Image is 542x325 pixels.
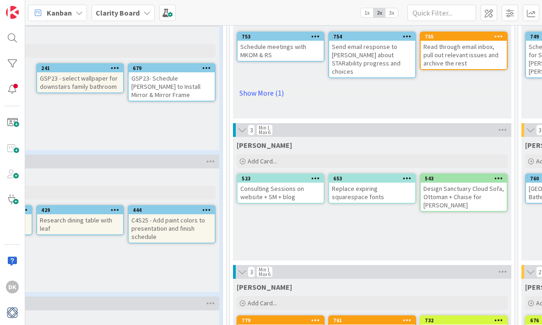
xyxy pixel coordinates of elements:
div: 755 [425,33,507,40]
b: Clarity Board [96,8,140,17]
div: 429 [41,207,123,213]
div: 543 [425,175,507,182]
span: 3x [385,8,398,17]
div: 755 [421,32,507,41]
div: 523 [242,175,324,182]
div: 761 [333,317,415,324]
div: 653 [333,175,415,182]
div: 754 [329,32,415,41]
div: 241GSP23 - select wallpaper for downstairs family bathroom [37,64,123,92]
img: Visit kanbanzone.com [6,6,19,19]
div: 732 [425,317,507,324]
div: 679 [133,65,215,71]
div: GSP23- Schedule [PERSON_NAME] to Install Mirror & Mirror Frame [129,72,215,101]
div: 429 [37,206,123,214]
span: 1x [361,8,373,17]
div: Schedule meetings with MKOM & RS [238,41,324,61]
span: 3 [248,266,255,277]
img: avatar [6,306,19,319]
div: Research dining table with leaf [37,214,123,234]
div: Max 6 [259,130,271,135]
div: 761 [329,316,415,325]
div: 653Replace expiring squarespace fonts [329,174,415,203]
div: 679GSP23- Schedule [PERSON_NAME] to Install Mirror & Mirror Frame [129,64,215,101]
div: Min 1 [259,267,270,272]
div: 732 [421,316,507,325]
div: 444 [133,207,215,213]
div: GSP23 - select wallpaper for downstairs family bathroom [37,72,123,92]
div: Design Sanctuary Cloud Sofa, Ottoman + Chaise for [PERSON_NAME] [421,183,507,211]
div: 523 [238,174,324,183]
div: DK [6,281,19,293]
div: 754Send email response to [PERSON_NAME] about STARability progress and choices [329,32,415,77]
div: 754 [333,33,415,40]
div: 753Schedule meetings with MKOM & RS [238,32,324,61]
div: 444C4S25 - Add paint colors to presentation and finish schedule [129,206,215,243]
div: 779 [238,316,324,325]
div: 753 [238,32,324,41]
div: C4S25 - Add paint colors to presentation and finish schedule [129,214,215,243]
a: Show More (1) [237,86,508,100]
div: 523Consulting Sessions on website + SM + blog [238,174,324,203]
div: 429Research dining table with leaf [37,206,123,234]
span: Add Card... [248,157,277,165]
span: 3 [248,125,255,135]
input: Quick Filter... [407,5,476,21]
span: Philip [237,282,292,292]
div: 444 [129,206,215,214]
div: 241 [41,65,123,71]
div: Read through email inbox, pull out relevant issues and archive the rest [421,41,507,69]
div: 755Read through email inbox, pull out relevant issues and archive the rest [421,32,507,69]
span: 2x [373,8,385,17]
div: 653 [329,174,415,183]
div: 753 [242,33,324,40]
span: Kanban [47,7,72,18]
div: 779 [242,317,324,324]
div: Consulting Sessions on website + SM + blog [238,183,324,203]
span: Hannah [237,141,292,150]
div: 543 [421,174,507,183]
div: Max 6 [259,272,271,276]
div: 543Design Sanctuary Cloud Sofa, Ottoman + Chaise for [PERSON_NAME] [421,174,507,211]
div: 679 [129,64,215,72]
div: 241 [37,64,123,72]
span: Add Card... [248,299,277,307]
div: Min 1 [259,125,270,130]
div: Replace expiring squarespace fonts [329,183,415,203]
div: Send email response to [PERSON_NAME] about STARability progress and choices [329,41,415,77]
